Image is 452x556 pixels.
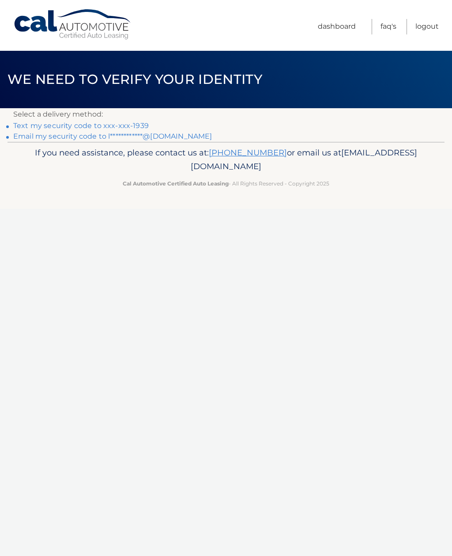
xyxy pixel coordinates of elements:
[21,179,431,188] p: - All Rights Reserved - Copyright 2025
[318,19,356,34] a: Dashboard
[8,71,262,87] span: We need to verify your identity
[21,146,431,174] p: If you need assistance, please contact us at: or email us at
[13,108,439,121] p: Select a delivery method:
[380,19,396,34] a: FAQ's
[123,180,229,187] strong: Cal Automotive Certified Auto Leasing
[13,9,132,40] a: Cal Automotive
[415,19,439,34] a: Logout
[209,148,287,158] a: [PHONE_NUMBER]
[13,121,149,130] a: Text my security code to xxx-xxx-1939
